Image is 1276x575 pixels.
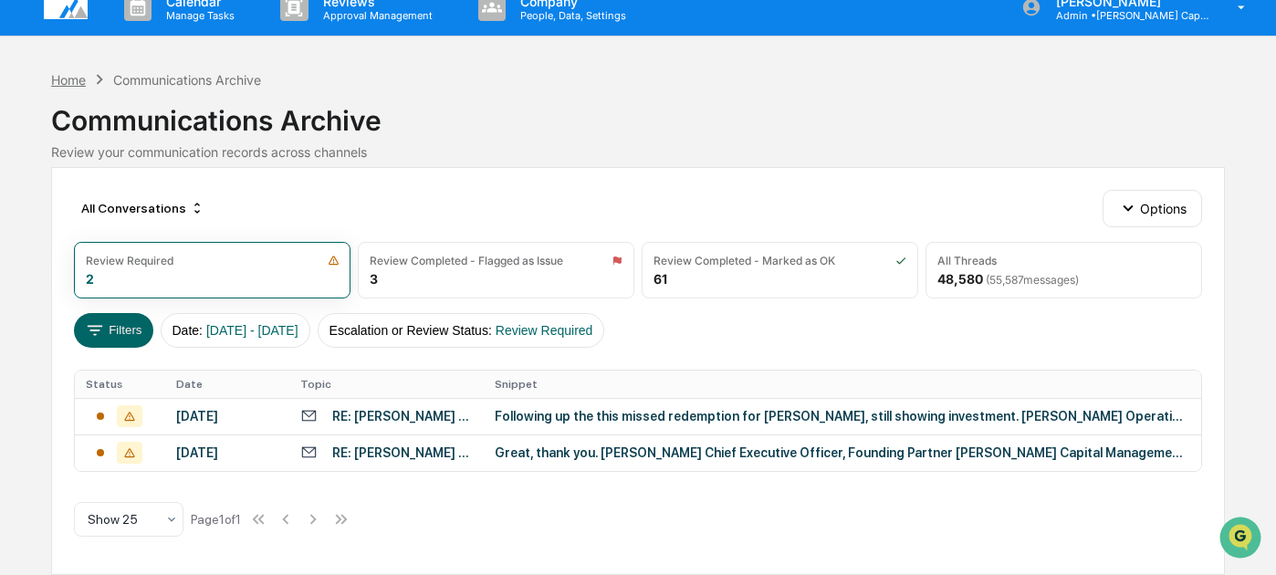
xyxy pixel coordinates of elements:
th: Date [165,371,290,398]
div: RE: [PERSON_NAME] AML course completed [332,445,473,460]
div: Great, thank you. [PERSON_NAME] Chief Executive Officer, Founding Partner [PERSON_NAME] Capital M... [495,445,1190,460]
div: Review your communication records across channels [51,144,1225,160]
img: icon [895,255,906,267]
button: Escalation or Review Status:Review Required [318,313,605,348]
th: Topic [289,371,484,398]
div: All Conversations [74,193,212,223]
div: 🗄️ [132,232,147,246]
span: Attestations [151,230,226,248]
div: [DATE] [176,445,279,460]
div: Review Required [86,254,173,267]
div: All Threads [937,254,997,267]
div: 2 [86,271,94,287]
div: Review Completed - Flagged as Issue [370,254,563,267]
a: 🗄️Attestations [125,223,234,256]
img: 1746055101610-c473b297-6a78-478c-a979-82029cc54cd1 [18,140,51,172]
div: 🔎 [18,267,33,281]
div: 3 [370,271,378,287]
p: How can we help? [18,38,332,68]
div: Following up the this missed redemption for [PERSON_NAME], still showing investment. [PERSON_NAME... [495,409,1190,423]
p: Approval Management [309,9,442,22]
span: Review Required [496,323,593,338]
a: 🖐️Preclearance [11,223,125,256]
span: [DATE] - [DATE] [206,323,298,338]
a: Powered byPylon [129,308,221,323]
p: Manage Tasks [152,9,244,22]
div: 48,580 [937,271,1079,287]
div: Communications Archive [113,72,261,88]
div: Review Completed - Marked as OK [654,254,835,267]
div: 61 [654,271,667,287]
p: Admin • [PERSON_NAME] Capital Management [1041,9,1211,22]
span: Preclearance [37,230,118,248]
img: icon [328,255,340,267]
div: Communications Archive [51,89,1225,137]
th: Snippet [484,371,1201,398]
button: Options [1103,190,1202,226]
span: Pylon [182,309,221,323]
button: Start new chat [310,145,332,167]
div: [DATE] [176,409,279,423]
iframe: Open customer support [1218,515,1267,564]
th: Status [75,371,165,398]
div: We're available if you need us! [62,158,231,172]
div: Home [51,72,86,88]
img: icon [612,255,622,267]
button: Filters [74,313,153,348]
div: 🖐️ [18,232,33,246]
button: Date:[DATE] - [DATE] [161,313,310,348]
div: Start new chat [62,140,299,158]
a: 🔎Data Lookup [11,257,122,290]
span: Data Lookup [37,265,115,283]
div: Page 1 of 1 [191,512,241,527]
p: People, Data, Settings [506,9,635,22]
div: RE: [PERSON_NAME] Death Redemption [332,409,473,423]
span: ( 55,587 messages) [986,273,1079,287]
